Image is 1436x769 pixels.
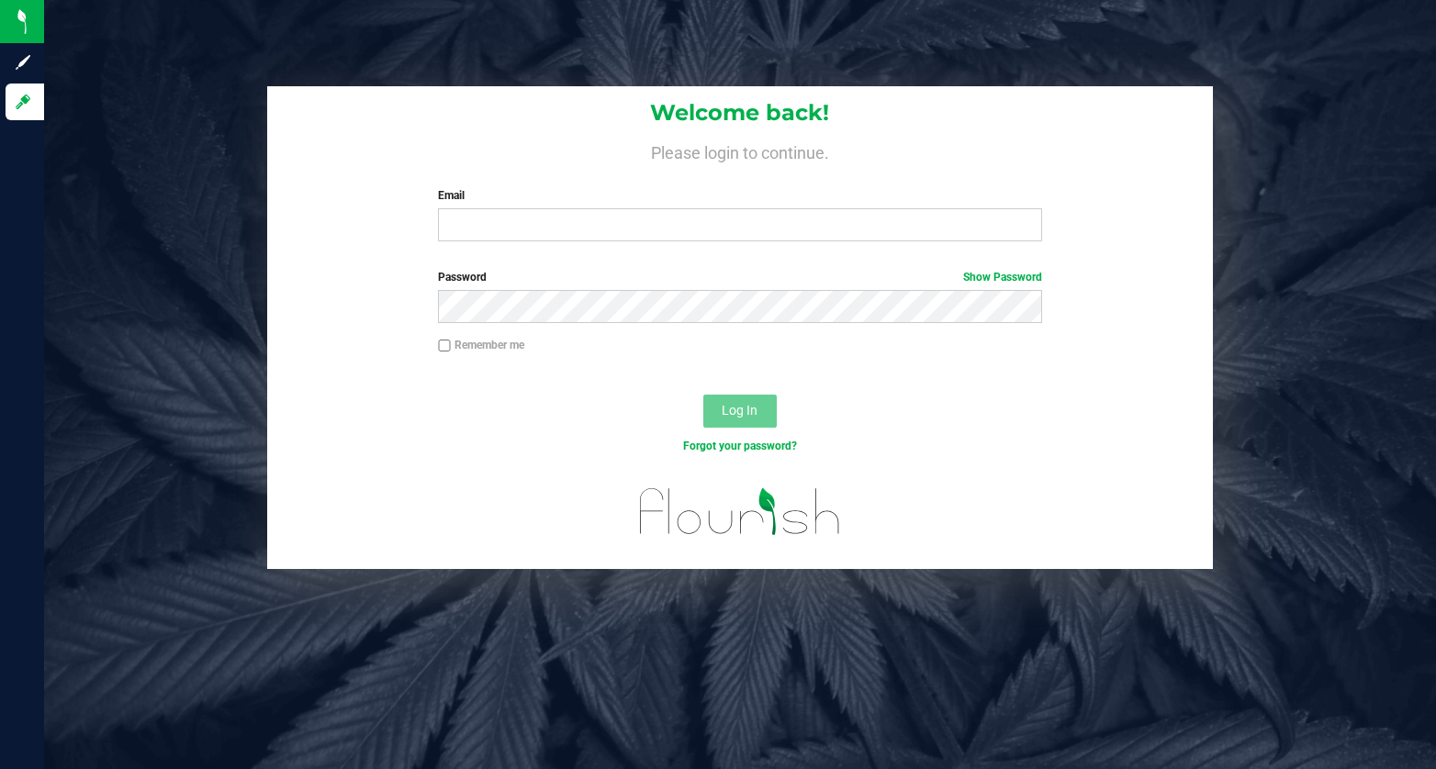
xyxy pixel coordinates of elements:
inline-svg: Sign up [14,53,32,72]
a: Forgot your password? [683,440,797,452]
span: Password [438,271,487,284]
inline-svg: Log in [14,93,32,111]
img: flourish_logo.svg [622,474,858,550]
label: Email [438,187,1041,204]
button: Log In [703,395,777,428]
h1: Welcome back! [267,101,1214,125]
a: Show Password [963,271,1042,284]
span: Log In [722,403,757,418]
label: Remember me [438,337,524,353]
input: Remember me [438,340,451,352]
h4: Please login to continue. [267,139,1214,162]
